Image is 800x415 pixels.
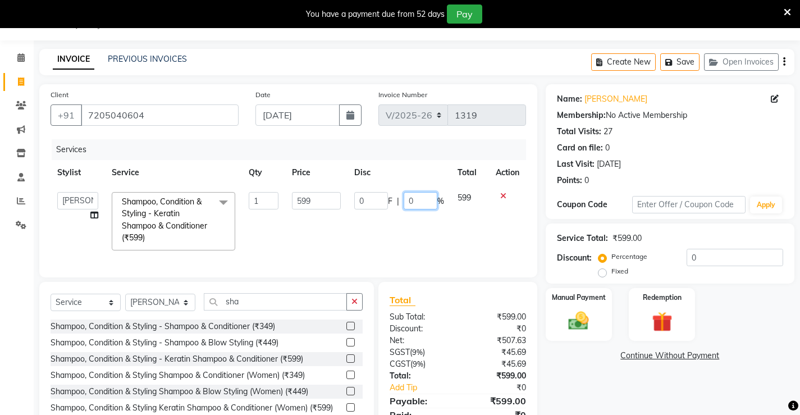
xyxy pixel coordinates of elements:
[458,193,471,203] span: 599
[108,54,187,64] a: PREVIOUS INVOICES
[458,394,534,408] div: ₹599.00
[381,323,458,335] div: Discount:
[604,126,612,138] div: 27
[390,359,410,369] span: CGST
[458,358,534,370] div: ₹45.69
[458,370,534,382] div: ₹599.00
[557,110,783,121] div: No Active Membership
[597,158,621,170] div: [DATE]
[557,158,595,170] div: Last Visit:
[242,160,285,185] th: Qty
[397,195,399,207] span: |
[51,337,278,349] div: Shampoo, Condition & Styling - Shampoo & Blow Styling (₹449)
[704,53,779,71] button: Open Invoices
[51,402,333,414] div: Shampoo, Condition & Styling Keratin Shampoo & Conditioner (Women) (₹599)
[285,160,348,185] th: Price
[605,142,610,154] div: 0
[557,252,592,264] div: Discount:
[413,359,423,368] span: 9%
[51,90,68,100] label: Client
[643,293,682,303] label: Redemption
[348,160,451,185] th: Disc
[378,90,427,100] label: Invoice Number
[145,232,150,243] a: x
[632,196,746,213] input: Enter Offer / Coupon Code
[51,160,105,185] th: Stylist
[611,266,628,276] label: Fixed
[51,104,82,126] button: +91
[612,232,642,244] div: ₹599.00
[412,348,423,357] span: 9%
[557,126,601,138] div: Total Visits:
[557,93,582,105] div: Name:
[584,93,647,105] a: [PERSON_NAME]
[105,160,242,185] th: Service
[458,311,534,323] div: ₹599.00
[381,346,458,358] div: ( )
[447,4,482,24] button: Pay
[122,197,207,243] span: Shampoo, Condition & Styling - Keratin Shampoo & Conditioner (₹599)
[306,8,445,20] div: You have a payment due from 52 days
[451,160,489,185] th: Total
[381,370,458,382] div: Total:
[557,199,632,211] div: Coupon Code
[750,197,782,213] button: Apply
[204,293,347,311] input: Search or Scan
[557,142,603,154] div: Card on file:
[458,323,534,335] div: ₹0
[584,175,589,186] div: 0
[388,195,392,207] span: F
[51,386,308,398] div: Shampoo, Condition & Styling Shampoo & Blow Styling (Women) (₹449)
[611,252,647,262] label: Percentage
[548,350,792,362] a: Continue Without Payment
[381,335,458,346] div: Net:
[390,347,410,357] span: SGST
[51,321,275,332] div: Shampoo, Condition & Styling - Shampoo & Conditioner (₹349)
[381,394,458,408] div: Payable:
[381,382,470,394] a: Add Tip
[81,104,239,126] input: Search by Name/Mobile/Email/Code
[557,110,606,121] div: Membership:
[557,175,582,186] div: Points:
[255,90,271,100] label: Date
[381,358,458,370] div: ( )
[552,293,606,303] label: Manual Payment
[53,49,94,70] a: INVOICE
[390,294,415,306] span: Total
[562,309,595,333] img: _cash.svg
[646,309,679,335] img: _gift.svg
[51,370,305,381] div: Shampoo, Condition & Styling Shampoo & Conditioner (Women) (₹349)
[489,160,526,185] th: Action
[660,53,700,71] button: Save
[458,335,534,346] div: ₹507.63
[470,382,534,394] div: ₹0
[557,232,608,244] div: Service Total:
[52,139,534,160] div: Services
[591,53,656,71] button: Create New
[437,195,444,207] span: %
[458,346,534,358] div: ₹45.69
[51,353,303,365] div: Shampoo, Condition & Styling - Keratin Shampoo & Conditioner (₹599)
[381,311,458,323] div: Sub Total:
